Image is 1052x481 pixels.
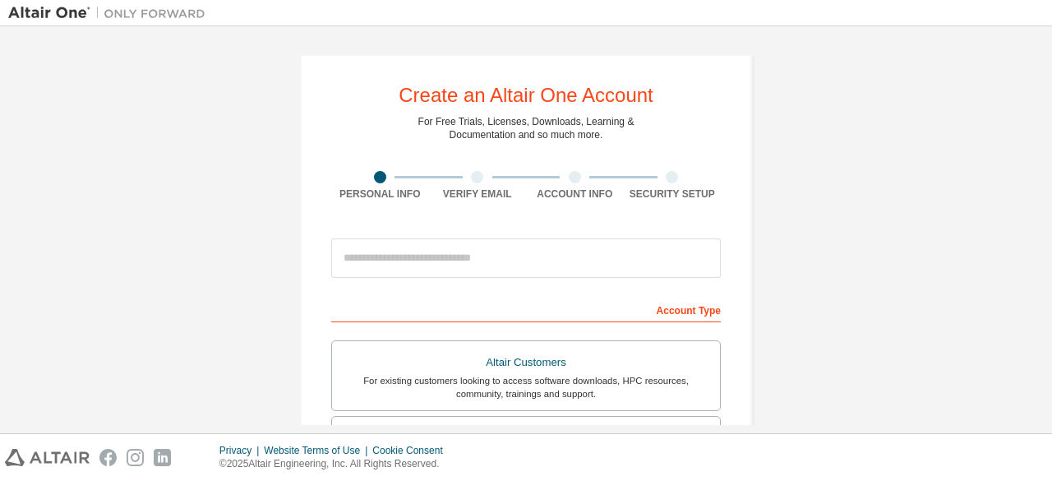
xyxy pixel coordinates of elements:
div: Personal Info [331,187,429,201]
div: For existing customers looking to access software downloads, HPC resources, community, trainings ... [342,374,710,400]
div: Create an Altair One Account [399,86,653,105]
div: Verify Email [429,187,527,201]
div: Privacy [219,444,264,457]
div: Website Terms of Use [264,444,372,457]
div: Account Info [526,187,624,201]
p: © 2025 Altair Engineering, Inc. All Rights Reserved. [219,457,453,471]
img: facebook.svg [99,449,117,466]
img: linkedin.svg [154,449,171,466]
img: instagram.svg [127,449,144,466]
div: Altair Customers [342,351,710,374]
div: Cookie Consent [372,444,452,457]
div: For Free Trials, Licenses, Downloads, Learning & Documentation and so much more. [418,115,634,141]
img: altair_logo.svg [5,449,90,466]
div: Account Type [331,296,721,322]
div: Security Setup [624,187,722,201]
img: Altair One [8,5,214,21]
